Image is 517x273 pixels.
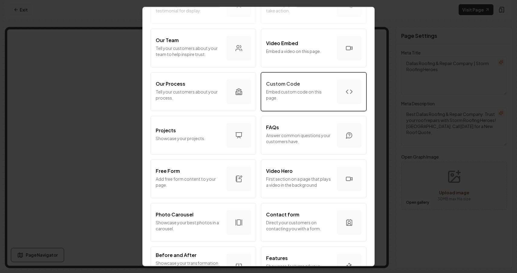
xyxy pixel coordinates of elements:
p: Answer common questions your customers have. [266,132,332,144]
button: Our ProcessTell your customers about your process. [151,72,256,111]
p: First section on a page that plays a video in the background [266,176,332,188]
p: Direct your customers on contacting you with a form. [266,219,332,232]
p: Showcase your best photos in a carousel. [156,219,222,232]
button: Contact formDirect your customers on contacting you with a form. [261,203,366,242]
button: Video EmbedEmbed a video on this page. [261,29,366,67]
p: Custom Code [266,80,300,87]
p: Embed a video on this page. [266,48,332,54]
p: Before and After [156,252,197,259]
p: Showcase your projects. [156,135,222,141]
button: Custom CodeEmbed custom code on this page. [261,72,366,111]
p: Our Process [156,80,185,87]
button: Photo CarouselShowcase your best photos in a carousel. [151,203,256,242]
button: Video HeroFirst section on a page that plays a video in the background [261,160,366,198]
p: Add free form content to your page. [156,176,222,188]
p: Projects [156,127,176,134]
button: Free FormAdd free form content to your page. [151,160,256,198]
button: ProjectsShowcase your projects. [151,116,256,155]
p: Video Embed [266,40,298,47]
button: Our TeamTell your customers about your team to help inspire trust. [151,29,256,67]
p: Our Team [156,37,179,44]
p: Free Form [156,167,180,175]
p: Photo Carousel [156,211,193,218]
p: Features [266,255,288,262]
p: FAQs [266,124,279,131]
p: Tell your customers about your team to help inspire trust. [156,45,222,57]
p: Contact form [266,211,299,218]
p: Video Hero [266,167,293,175]
p: Tell your customers about your process. [156,89,222,101]
p: Embed custom code on this page. [266,89,332,101]
button: FAQsAnswer common questions your customers have. [261,116,366,155]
